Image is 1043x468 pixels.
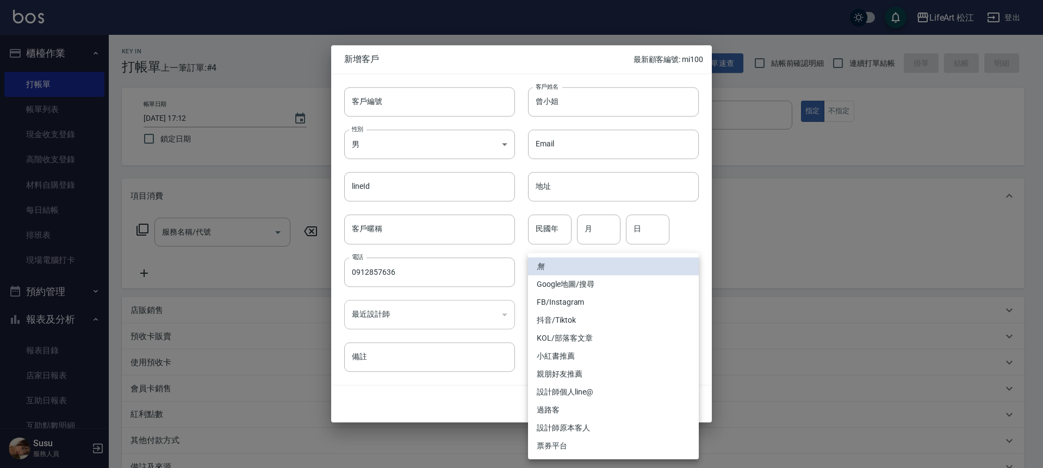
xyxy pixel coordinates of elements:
[528,311,699,329] li: 抖音/Tiktok
[528,293,699,311] li: FB/Instagram
[528,401,699,419] li: 過路客
[528,347,699,365] li: 小紅書推薦
[528,365,699,383] li: 親朋好友推薦
[528,329,699,347] li: KOL/部落客文章
[528,419,699,437] li: 設計師原本客人
[528,383,699,401] li: 設計師個人line@
[528,437,699,455] li: 票券平台
[537,261,544,272] em: 無
[528,275,699,293] li: Google地圖/搜尋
